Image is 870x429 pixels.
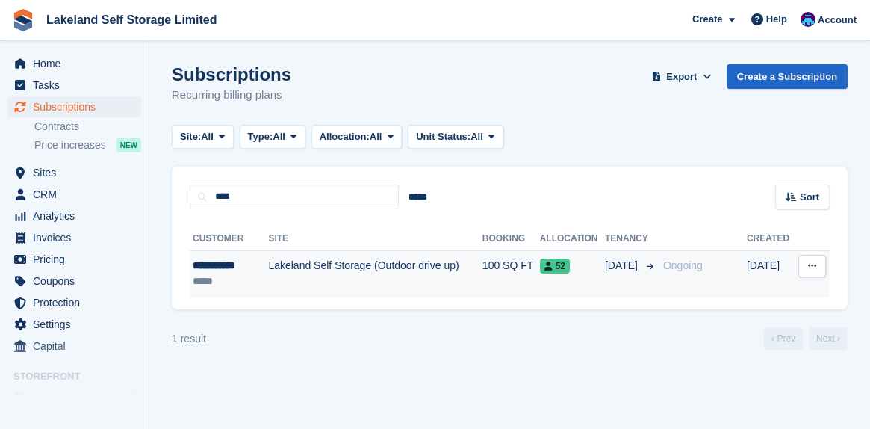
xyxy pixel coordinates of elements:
[33,162,122,183] span: Sites
[605,258,641,274] span: [DATE]
[663,259,703,271] span: Ongoing
[190,227,268,251] th: Customer
[7,336,141,357] a: menu
[766,12,787,27] span: Help
[482,250,540,297] td: 100 SQ FT
[33,96,122,117] span: Subscriptions
[268,250,482,297] td: Lakeland Self Storage (Outdoor drive up)
[240,125,305,149] button: Type: All
[7,292,141,313] a: menu
[809,327,848,350] a: Next
[7,271,141,291] a: menu
[764,327,803,350] a: Previous
[727,64,848,89] a: Create a Subscription
[801,12,815,27] img: David Dickson
[172,64,291,84] h1: Subscriptions
[747,227,795,251] th: Created
[370,129,382,144] span: All
[172,331,206,347] div: 1 result
[540,227,605,251] th: Allocation
[7,388,141,409] a: menu
[34,137,141,153] a: Price increases NEW
[172,125,234,149] button: Site: All
[7,53,141,74] a: menu
[7,96,141,117] a: menu
[320,129,370,144] span: Allocation:
[201,129,214,144] span: All
[408,125,503,149] button: Unit Status: All
[33,53,122,74] span: Home
[13,369,149,384] span: Storefront
[33,227,122,248] span: Invoices
[7,75,141,96] a: menu
[273,129,285,144] span: All
[33,184,122,205] span: CRM
[40,7,223,32] a: Lakeland Self Storage Limited
[123,389,141,407] a: Preview store
[482,227,540,251] th: Booking
[311,125,403,149] button: Allocation: All
[33,314,122,335] span: Settings
[33,388,122,409] span: Booking Portal
[7,162,141,183] a: menu
[180,129,201,144] span: Site:
[248,129,273,144] span: Type:
[33,249,122,270] span: Pricing
[649,64,715,89] button: Export
[666,70,697,84] span: Export
[7,184,141,205] a: menu
[540,259,570,274] span: 52
[172,87,291,104] p: Recurring billing plans
[33,292,122,313] span: Protection
[818,13,857,28] span: Account
[761,327,851,350] nav: Page
[34,138,106,152] span: Price increases
[7,249,141,270] a: menu
[116,138,141,152] div: NEW
[33,271,122,291] span: Coupons
[605,227,657,251] th: Tenancy
[692,12,722,27] span: Create
[470,129,483,144] span: All
[747,250,795,297] td: [DATE]
[33,336,122,357] span: Capital
[416,129,470,144] span: Unit Status:
[12,9,34,31] img: stora-icon-8386f47178a22dfd0bd8f6a31ec36ba5ce8667c1dd55bd0f319d3a0aa187defe.svg
[800,190,819,205] span: Sort
[7,206,141,226] a: menu
[7,227,141,248] a: menu
[33,206,122,226] span: Analytics
[7,314,141,335] a: menu
[268,227,482,251] th: Site
[34,120,141,134] a: Contracts
[33,75,122,96] span: Tasks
